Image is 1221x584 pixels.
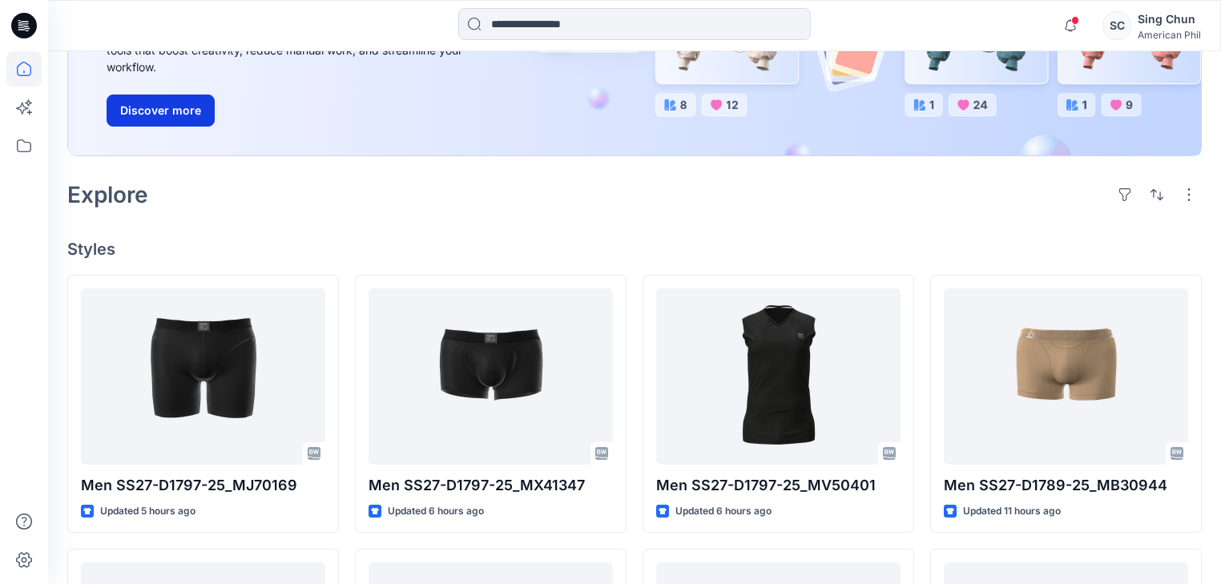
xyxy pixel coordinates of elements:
p: Men SS27-D1797-25_MJ70169 [81,474,325,497]
p: Updated 5 hours ago [100,503,195,520]
p: Updated 6 hours ago [675,503,772,520]
p: Men SS27-D1797-25_MV50401 [656,474,901,497]
a: Discover more [107,95,467,127]
a: Men SS27-D1797-25_MJ70169 [81,288,325,465]
p: Updated 6 hours ago [388,503,484,520]
a: Men SS27-D1797-25_MV50401 [656,288,901,465]
a: Men SS27-D1797-25_MX41347 [369,288,613,465]
h4: Styles [67,240,1202,259]
p: Men SS27-D1797-25_MX41347 [369,474,613,497]
h2: Explore [67,182,148,207]
button: Discover more [107,95,215,127]
p: Men SS27-D1789-25_MB30944 [944,474,1188,497]
div: American Phil [1138,29,1201,41]
div: SC [1102,11,1131,40]
a: Men SS27-D1789-25_MB30944 [944,288,1188,465]
p: Updated 11 hours ago [963,503,1061,520]
div: Sing Chun [1138,10,1201,29]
